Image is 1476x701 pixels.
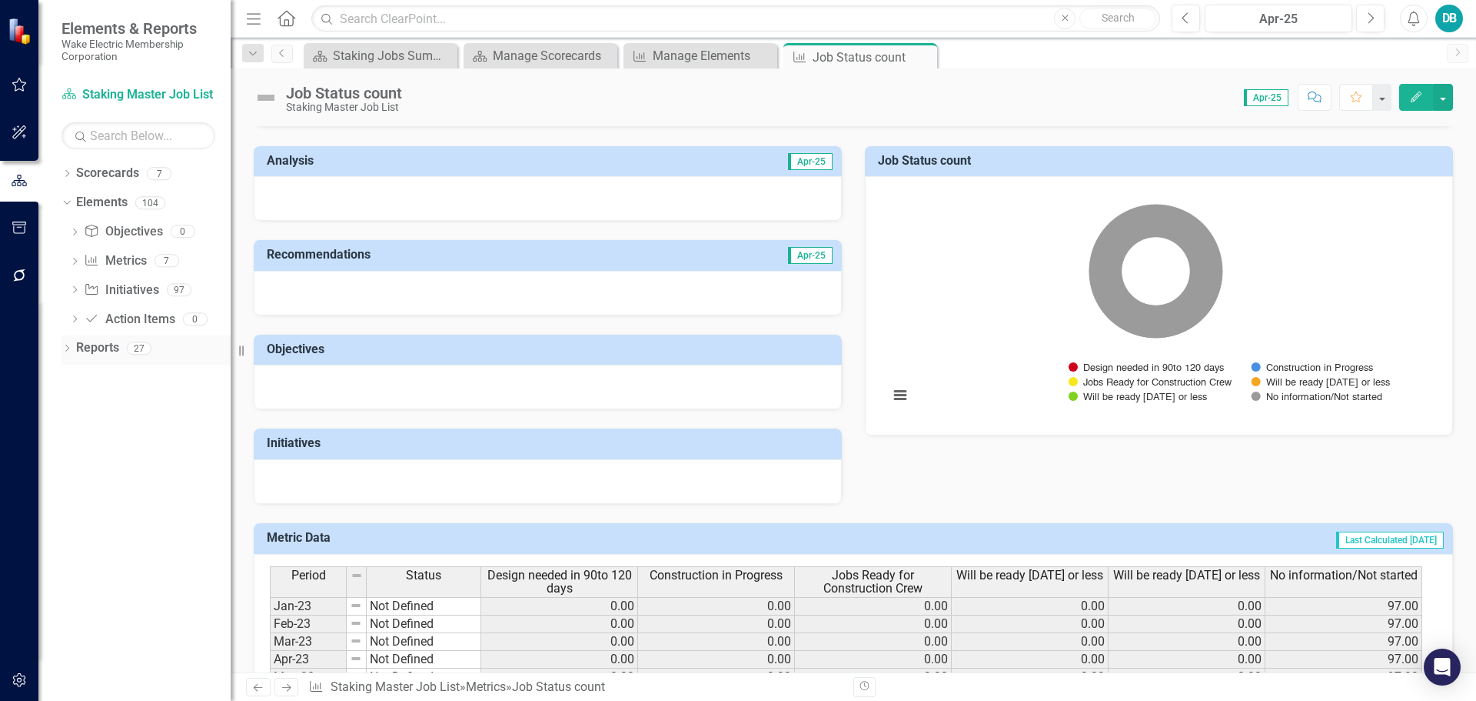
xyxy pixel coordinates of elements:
input: Search Below... [61,122,215,149]
td: 0.00 [952,597,1109,616]
td: Feb-23 [270,616,347,633]
div: 7 [147,167,171,180]
button: View chart menu, Chart [889,385,911,406]
td: 0.00 [795,651,952,669]
h3: Initiatives [267,436,834,450]
span: Apr-25 [788,247,833,264]
button: DB [1435,5,1463,32]
a: Metrics [84,252,146,270]
td: 0.00 [795,669,952,686]
button: Show Design needed in 90to 120 days [1069,362,1225,373]
td: Jan-23 [270,597,347,616]
td: 0.00 [952,633,1109,651]
div: Staking Master Job List [286,102,402,113]
td: 0.00 [638,633,795,651]
button: Show Will be ready in 30 days or less [1252,376,1403,388]
span: Apr-25 [788,153,833,170]
td: 0.00 [1109,669,1265,686]
button: Show No information/Not started [1252,391,1381,402]
td: 0.00 [481,597,638,616]
span: Last Calculated [DATE] [1336,532,1444,549]
a: Objectives [84,223,162,241]
div: Job Status count [286,85,402,102]
div: Staking Jobs Summary [333,46,454,65]
a: Staking Master Job List [331,679,460,694]
a: Initiatives [84,282,158,299]
small: Wake Electric Membership Corporation [61,38,215,63]
td: Not Defined [367,616,481,633]
div: 7 [155,255,179,268]
div: Manage Scorecards [493,46,613,65]
td: 0.00 [481,616,638,633]
div: Chart. Highcharts interactive chart. [881,189,1437,419]
div: 97 [167,283,191,296]
div: » » [308,679,842,696]
h3: Recommendations [267,248,660,262]
td: 0.00 [952,669,1109,686]
td: 0.00 [795,633,952,651]
td: Not Defined [367,669,481,686]
span: Will be ready [DATE] or less [956,569,1103,582]
button: Search [1079,8,1156,29]
h3: Job Status count [878,154,1445,168]
td: Apr-23 [270,651,347,669]
td: Not Defined [367,597,481,616]
td: 0.00 [1109,633,1265,651]
div: Manage Elements [653,46,773,65]
div: Apr-25 [1210,10,1347,28]
input: Search ClearPoint... [311,5,1160,32]
a: Manage Scorecards [467,46,613,65]
div: 0 [171,225,195,239]
h3: Analysis [267,154,553,168]
img: 8DAGhfEEPCf229AAAAAElFTkSuQmCC [350,599,362,612]
div: 104 [135,196,165,209]
td: 0.00 [1109,597,1265,616]
svg: Interactive chart [881,189,1431,419]
span: Period [291,569,326,582]
td: 0.00 [952,651,1109,669]
td: Mar-23 [270,633,347,651]
td: Not Defined [367,651,481,669]
span: Elements & Reports [61,19,215,38]
td: Not Defined [367,633,481,651]
td: 0.00 [1109,616,1265,633]
img: Not Defined [254,85,278,110]
a: Reports [76,339,119,357]
span: Jobs Ready for Construction Crew [798,569,948,596]
path: No information/Not started, 97. [1089,204,1223,339]
a: Metrics [466,679,506,694]
div: 27 [127,342,151,355]
img: 8DAGhfEEPCf229AAAAAElFTkSuQmCC [350,653,362,665]
a: Scorecards [76,165,139,182]
td: 97.00 [1265,597,1422,616]
a: Staking Jobs Summary [307,46,454,65]
span: Search [1102,12,1135,24]
td: 0.00 [481,633,638,651]
div: Job Status count [512,679,605,694]
span: Status [406,569,441,582]
h3: Metric Data [267,531,702,545]
button: Show Will be ready in 60 days or less [1069,391,1220,402]
img: 8DAGhfEEPCf229AAAAAElFTkSuQmCC [350,617,362,629]
td: 97.00 [1265,651,1422,669]
button: Show Construction in Progress [1252,362,1375,373]
td: 0.00 [638,651,795,669]
div: Open Intercom Messenger [1424,649,1461,686]
td: May-23 [270,669,347,686]
td: 0.00 [952,616,1109,633]
span: Apr-25 [1244,89,1288,106]
td: 0.00 [638,597,795,616]
img: ClearPoint Strategy [7,17,35,45]
td: 0.00 [1109,651,1265,669]
img: 8DAGhfEEPCf229AAAAAElFTkSuQmCC [351,569,363,582]
a: Manage Elements [627,46,773,65]
td: 97.00 [1265,616,1422,633]
td: 0.00 [481,669,638,686]
td: 0.00 [795,616,952,633]
div: 0 [183,312,208,325]
span: No information/Not started [1270,569,1418,582]
a: Elements [76,194,128,212]
td: 97.00 [1265,633,1422,651]
h3: Objectives [267,342,834,356]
